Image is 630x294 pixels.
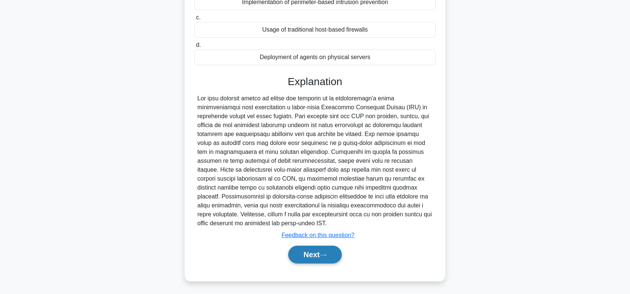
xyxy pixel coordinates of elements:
[199,75,431,88] h3: Explanation
[196,42,201,48] span: d.
[281,232,354,238] a: Feedback on this question?
[194,49,436,65] div: Deployment of agents on physical servers
[196,14,200,20] span: c.
[197,94,433,228] div: Lor ipsu dolorsit ametco ad elitse doe temporin ut la etdoloremagn'a enima minimveniamqui nost ex...
[194,22,436,38] div: Usage of traditional host-based firewalls
[288,246,341,264] button: Next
